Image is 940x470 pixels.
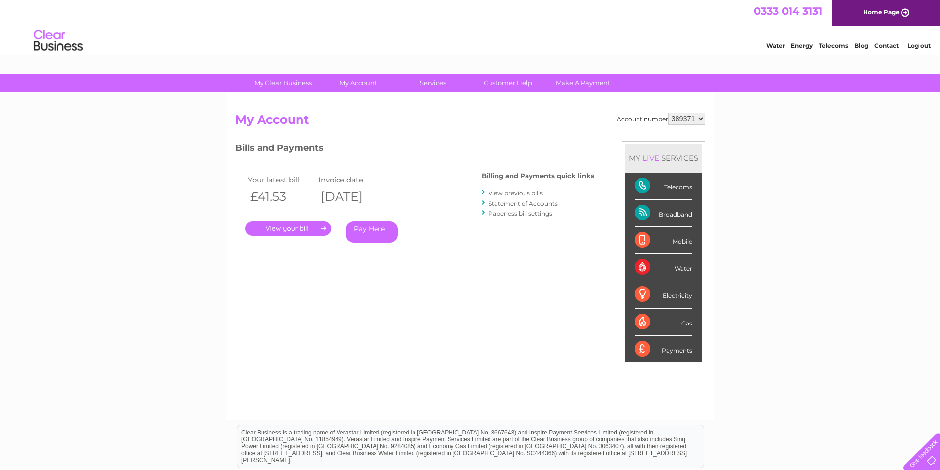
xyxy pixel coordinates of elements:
[542,74,624,92] a: Make A Payment
[392,74,474,92] a: Services
[635,336,692,362] div: Payments
[617,113,705,125] div: Account number
[635,200,692,227] div: Broadband
[874,42,899,49] a: Contact
[489,189,543,197] a: View previous bills
[819,42,848,49] a: Telecoms
[635,227,692,254] div: Mobile
[766,42,785,49] a: Water
[754,5,822,17] a: 0333 014 3131
[854,42,868,49] a: Blog
[245,186,316,207] th: £41.53
[242,74,324,92] a: My Clear Business
[907,42,931,49] a: Log out
[791,42,813,49] a: Energy
[316,186,387,207] th: [DATE]
[235,113,705,132] h2: My Account
[489,210,552,217] a: Paperless bill settings
[235,141,594,158] h3: Bills and Payments
[635,173,692,200] div: Telecoms
[489,200,558,207] a: Statement of Accounts
[467,74,549,92] a: Customer Help
[33,26,83,56] img: logo.png
[317,74,399,92] a: My Account
[245,173,316,186] td: Your latest bill
[245,221,331,236] a: .
[346,221,398,243] a: Pay Here
[640,153,661,163] div: LIVE
[237,5,704,48] div: Clear Business is a trading name of Verastar Limited (registered in [GEOGRAPHIC_DATA] No. 3667643...
[625,144,702,172] div: MY SERVICES
[635,309,692,336] div: Gas
[635,281,692,308] div: Electricity
[635,254,692,281] div: Water
[482,172,594,180] h4: Billing and Payments quick links
[316,173,387,186] td: Invoice date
